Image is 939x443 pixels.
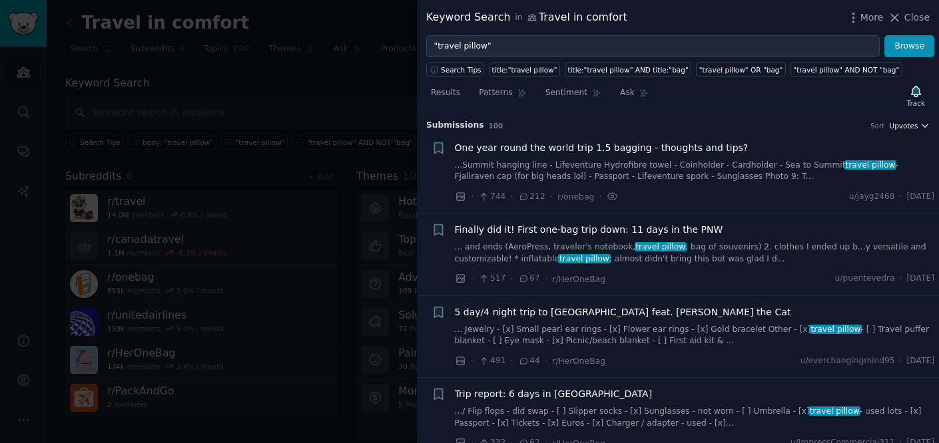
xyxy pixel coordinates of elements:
span: · [471,190,473,204]
span: 100 [489,122,503,130]
a: ...Summit hanging line - Lifeventure Hydrofibre towel - Coinholder - Cardholder - Sea to Summittr... [455,160,935,183]
a: "travel pillow" OR "bag" [696,62,786,77]
input: Try a keyword related to your business [426,35,880,58]
span: · [510,190,513,204]
a: Ask [615,82,653,110]
span: · [900,191,902,203]
span: u/everchangingmind95 [800,355,895,367]
span: · [599,190,601,204]
span: [DATE] [907,355,934,367]
span: · [471,354,473,368]
span: [DATE] [907,191,934,203]
span: · [471,272,473,286]
span: More [860,11,884,25]
span: 44 [518,355,540,367]
button: Close [888,11,930,25]
span: · [510,272,513,286]
a: Results [426,82,465,110]
span: 491 [478,355,505,367]
a: ... Jewelry - [x] Small pearl ear rings - [x] Flower ear rings - [x] Gold bracelet Other - [x]tra... [455,324,935,347]
button: Track [902,82,930,110]
span: · [545,272,547,286]
a: Trip report: 6 days in [GEOGRAPHIC_DATA] [455,387,653,401]
span: 517 [478,273,505,285]
span: Results [431,87,460,99]
span: u/puentevedra [834,273,894,285]
a: 5 day/4 night trip to [GEOGRAPHIC_DATA] feat. [PERSON_NAME] the Cat [455,305,791,319]
span: 744 [478,191,505,203]
a: "travel pillow" AND NOT "bag" [790,62,902,77]
span: r/onebag [557,192,594,202]
span: Close [904,11,930,25]
span: Patterns [479,87,512,99]
span: Ask [620,87,635,99]
div: "travel pillow" OR "bag" [699,65,783,74]
span: · [900,355,902,367]
span: travel pillow [844,160,896,170]
button: Search Tips [426,62,484,77]
div: Sort [870,121,885,130]
span: in [515,12,522,24]
span: travel pillow [810,325,862,334]
span: · [550,190,553,204]
span: travel pillow [558,254,610,263]
button: Browse [884,35,934,58]
span: Upvotes [889,121,918,130]
a: One year round the world trip 1.5 bagging - thoughts and tips? [455,141,749,155]
span: 212 [518,191,545,203]
div: title:"travel pillow" [492,65,557,74]
span: [DATE] [907,273,934,285]
span: 67 [518,273,540,285]
a: .../ Flip flops - did swap - [ ] Slipper socks - [x] Sunglasses - not worn - [ ] Umbrella - [x]tr... [455,406,935,429]
a: title:"travel pillow" [489,62,560,77]
span: Sentiment [545,87,587,99]
a: Patterns [474,82,531,110]
span: · [545,354,547,368]
div: title:"travel pillow" AND title:"bag" [568,65,689,74]
div: Keyword Search Travel in comfort [426,9,627,26]
div: Track [907,98,925,108]
span: u/jayg2468 [849,191,895,203]
a: Finally did it! First one-bag trip down: 11 days in the PNW [455,223,723,237]
button: Upvotes [889,121,930,130]
span: travel pillow [635,242,687,251]
a: title:"travel pillow" AND title:"bag" [565,62,691,77]
button: More [846,11,884,25]
span: · [510,354,513,368]
span: Submission s [426,120,484,132]
span: Search Tips [441,65,481,74]
a: Sentiment [541,82,606,110]
span: r/HerOneBag [552,275,605,284]
span: r/HerOneBag [552,357,605,366]
span: travel pillow [808,406,860,416]
div: "travel pillow" AND NOT "bag" [793,65,899,74]
span: · [900,273,902,285]
a: ... and ends (AeroPress, traveler's notebook,travel pillow, bag of souvenirs) 2. clothes I ended ... [455,241,935,265]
